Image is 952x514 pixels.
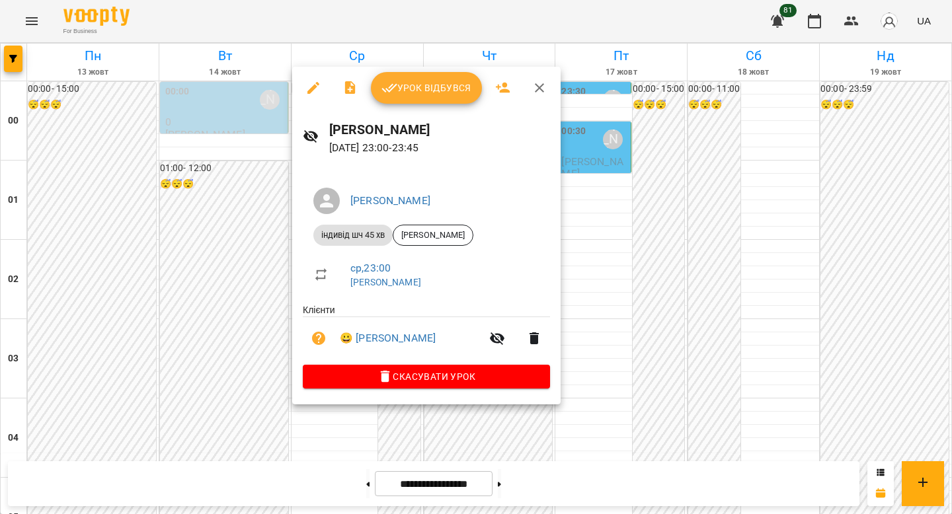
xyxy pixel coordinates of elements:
button: Скасувати Урок [303,365,550,388]
h6: [PERSON_NAME] [329,120,550,140]
button: Урок відбувся [371,72,482,104]
button: Візит ще не сплачено. Додати оплату? [303,322,335,354]
a: ср , 23:00 [350,262,391,274]
p: [DATE] 23:00 - 23:45 [329,140,550,156]
span: [PERSON_NAME] [393,229,473,241]
a: [PERSON_NAME] [350,277,421,287]
span: Урок відбувся [381,80,471,96]
a: [PERSON_NAME] [350,194,430,207]
ul: Клієнти [303,303,550,365]
a: 😀 [PERSON_NAME] [340,330,436,346]
div: [PERSON_NAME] [393,225,473,246]
span: Скасувати Урок [313,369,539,385]
span: індивід шч 45 хв [313,229,393,241]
